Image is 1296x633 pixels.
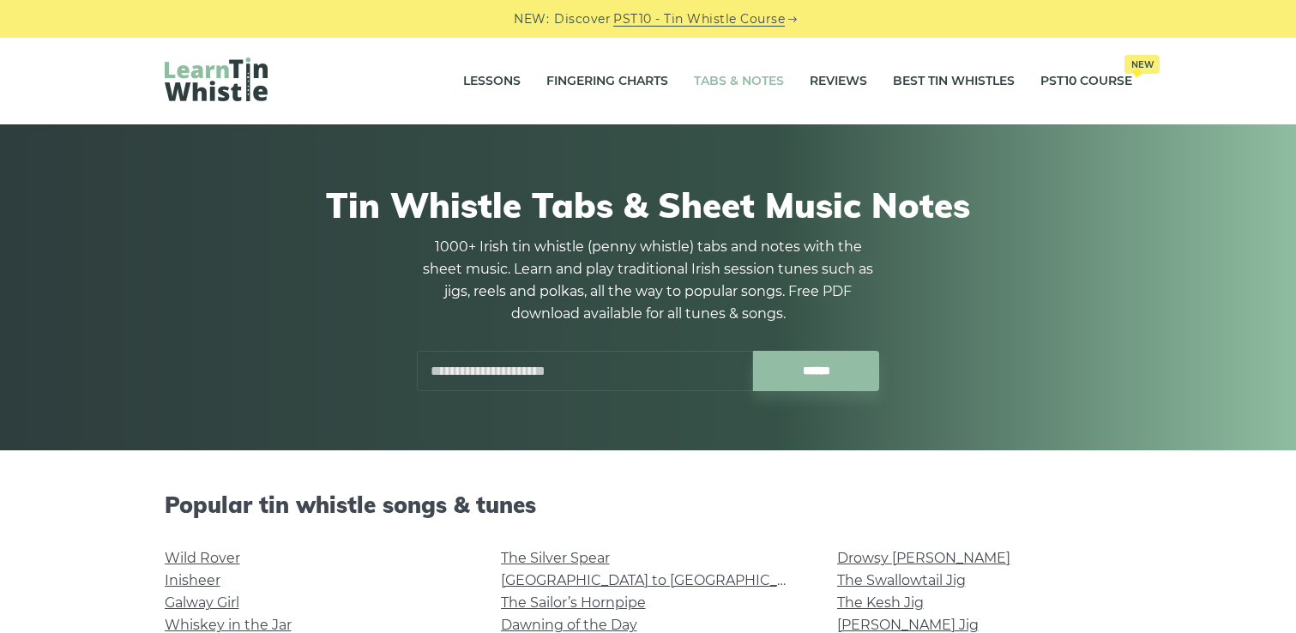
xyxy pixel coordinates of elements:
[501,617,637,633] a: Dawning of the Day
[810,60,867,103] a: Reviews
[165,572,220,588] a: Inisheer
[463,60,521,103] a: Lessons
[165,491,1132,518] h2: Popular tin whistle songs & tunes
[165,594,239,611] a: Galway Girl
[893,60,1015,103] a: Best Tin Whistles
[417,236,880,325] p: 1000+ Irish tin whistle (penny whistle) tabs and notes with the sheet music. Learn and play tradi...
[501,594,646,611] a: The Sailor’s Hornpipe
[501,550,610,566] a: The Silver Spear
[1124,55,1160,74] span: New
[837,594,924,611] a: The Kesh Jig
[165,550,240,566] a: Wild Rover
[165,617,292,633] a: Whiskey in the Jar
[165,57,268,101] img: LearnTinWhistle.com
[837,617,979,633] a: [PERSON_NAME] Jig
[1040,60,1132,103] a: PST10 CourseNew
[165,184,1132,226] h1: Tin Whistle Tabs & Sheet Music Notes
[546,60,668,103] a: Fingering Charts
[837,550,1010,566] a: Drowsy [PERSON_NAME]
[694,60,784,103] a: Tabs & Notes
[837,572,966,588] a: The Swallowtail Jig
[501,572,817,588] a: [GEOGRAPHIC_DATA] to [GEOGRAPHIC_DATA]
